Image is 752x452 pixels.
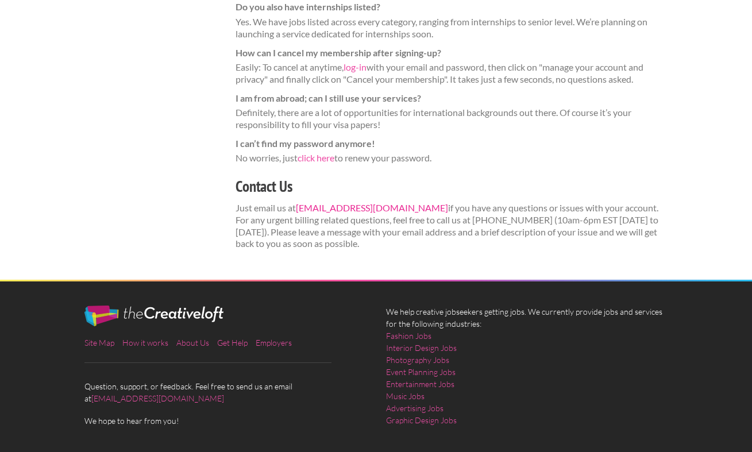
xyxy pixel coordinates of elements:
[236,47,668,59] dt: How can I cancel my membership after signing-up?
[376,306,678,435] div: We help creative jobseekers getting jobs. We currently provide jobs and services for the followin...
[236,176,668,198] h3: Contact Us
[236,138,668,150] dt: I can’t find my password anymore!
[236,1,668,13] dt: Do you also have internships listed?
[386,342,457,354] a: Interior Design Jobs
[386,402,444,414] a: Advertising Jobs
[296,202,448,213] a: [EMAIL_ADDRESS][DOMAIN_NAME]
[386,354,449,366] a: Photography Jobs
[176,338,209,347] a: About Us
[75,306,376,427] div: Question, support, or feedback. Feel free to send us an email at
[236,92,668,105] dt: I am from abroad; can I still use your services?
[236,16,668,40] dd: Yes. We have jobs listed across every category, ranging from internships to senior level. We’re p...
[236,61,668,86] dd: Easily: To cancel at anytime, with your email and password, then click on "manage your account an...
[217,338,248,347] a: Get Help
[386,330,431,342] a: Fashion Jobs
[386,366,456,378] a: Event Planning Jobs
[84,306,223,326] img: The Creative Loft
[386,414,457,426] a: Graphic Design Jobs
[386,378,454,390] a: Entertainment Jobs
[91,393,224,403] a: [EMAIL_ADDRESS][DOMAIN_NAME]
[256,338,292,347] a: Employers
[84,338,114,347] a: Site Map
[236,152,668,164] dd: No worries, just to renew your password.
[344,61,367,72] a: log-in
[386,390,425,402] a: Music Jobs
[84,415,366,427] span: We hope to hear from you!
[236,202,668,250] p: Just email us at if you have any questions or issues with your account. For any urgent billing re...
[298,152,334,163] a: click here
[236,107,668,131] dd: Definitely, there are a lot of opportunities for international backgrounds out there. Of course i...
[122,338,168,347] a: How it works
